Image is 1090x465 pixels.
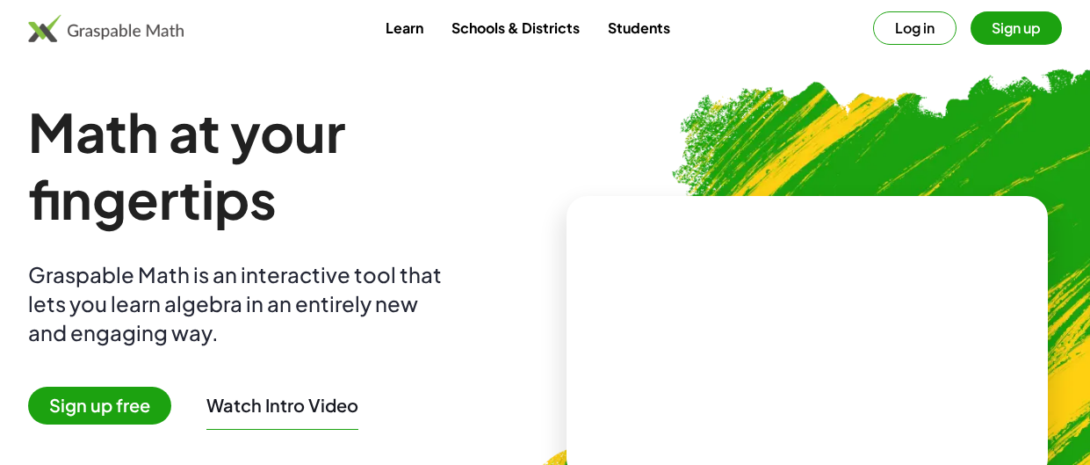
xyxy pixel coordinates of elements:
a: Schools & Districts [437,11,594,44]
button: Sign up [971,11,1062,45]
button: Log in [873,11,956,45]
button: Watch Intro Video [206,394,358,417]
a: Students [594,11,684,44]
a: Learn [372,11,437,44]
h1: Math at your fingertips [28,98,538,232]
video: What is this? This is dynamic math notation. Dynamic math notation plays a central role in how Gr... [675,272,939,403]
div: Graspable Math is an interactive tool that lets you learn algebra in an entirely new and engaging... [28,260,450,347]
span: Sign up free [28,387,171,425]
